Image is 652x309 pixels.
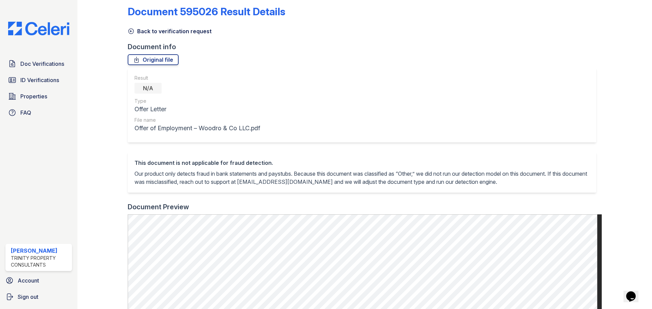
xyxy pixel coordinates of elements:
img: CE_Logo_Blue-a8612792a0a2168367f1c8372b55b34899dd931a85d93a1a3d3e32e68fde9ad4.png [3,22,75,35]
span: Account [18,276,39,285]
span: Sign out [18,293,38,301]
iframe: chat widget [623,282,645,302]
a: Doc Verifications [5,57,72,71]
a: Account [3,274,75,287]
a: Document 595026 Result Details [128,5,285,18]
div: Trinity Property Consultants [11,255,69,268]
span: Properties [20,92,47,100]
span: FAQ [20,109,31,117]
div: Document info [128,42,602,52]
div: Result [134,75,260,81]
span: ID Verifications [20,76,59,84]
div: Offer Letter [134,104,260,114]
a: FAQ [5,106,72,119]
a: Original file [128,54,179,65]
a: ID Verifications [5,73,72,87]
a: Sign out [3,290,75,304]
div: Offer of Employment – Woodro & Co LLC.pdf [134,123,260,133]
a: Back to verification request [128,27,212,35]
div: [PERSON_NAME] [11,247,69,255]
p: Our product only detects fraud in bank statements and paystubs. Because this document was classif... [134,170,590,186]
div: File name [134,117,260,123]
div: Type [134,98,260,104]
span: Doc Verifications [20,60,64,68]
div: Document Preview [128,202,189,212]
div: N/A [134,83,162,94]
a: Properties [5,90,72,103]
div: This document is not applicable for fraud detection. [134,159,590,167]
